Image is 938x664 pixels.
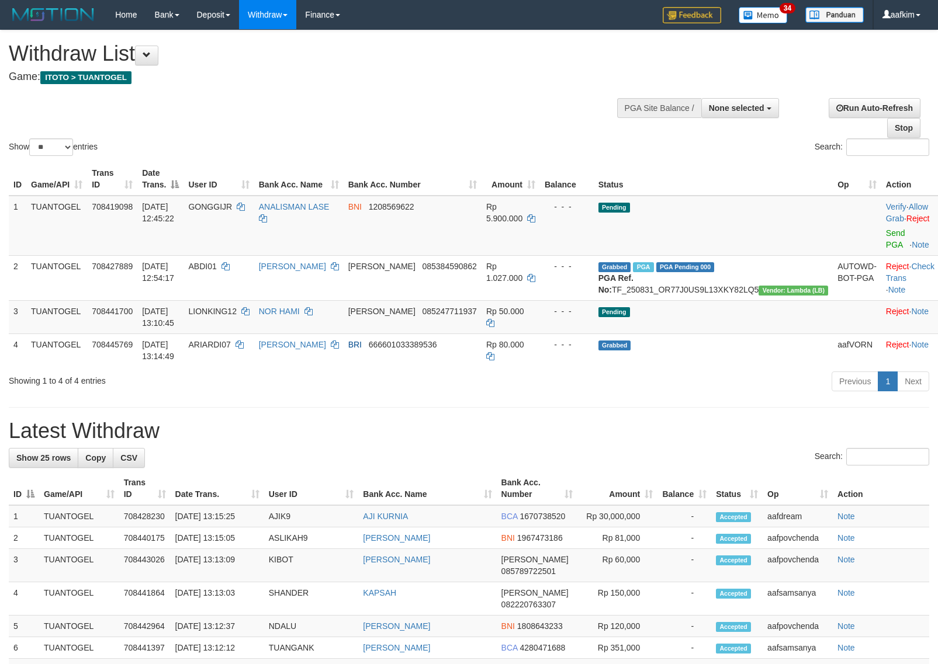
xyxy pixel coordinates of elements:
[29,138,73,156] select: Showentries
[119,549,171,582] td: 708443026
[501,512,518,521] span: BCA
[259,202,330,211] a: ANALISMAN LASE
[617,98,701,118] div: PGA Site Balance /
[119,505,171,527] td: 708428230
[598,273,634,294] b: PGA Ref. No:
[264,527,359,549] td: ASLIKAH9
[716,534,751,544] span: Accepted
[656,262,715,272] span: PGA Pending
[711,472,763,505] th: Status: activate to sort column ascending
[26,162,87,196] th: Game/API: activate to sort column ascending
[886,202,928,223] a: Allow Grab
[837,512,855,521] a: Note
[9,71,614,83] h4: Game:
[9,333,26,367] td: 4
[540,162,594,196] th: Balance
[26,300,87,333] td: TUANTOGEL
[264,549,359,582] td: KIBOT
[837,643,855,652] a: Note
[763,505,833,527] td: aafdream
[837,533,855,543] a: Note
[16,453,71,463] span: Show 25 rows
[348,262,416,271] span: [PERSON_NAME]
[113,448,145,468] a: CSV
[87,162,137,196] th: Trans ID: activate to sort column ascending
[886,262,909,271] a: Reject
[9,505,39,527] td: 1
[39,582,119,616] td: TUANTOGEL
[142,340,174,361] span: [DATE] 13:14:49
[344,162,482,196] th: Bank Acc. Number: activate to sort column ascending
[577,505,658,527] td: Rp 30,000,000
[886,202,906,211] a: Verify
[9,582,39,616] td: 4
[188,307,236,316] span: LIONKING12
[264,637,359,659] td: TUANGANK
[171,505,264,527] td: [DATE] 13:15:25
[142,307,174,328] span: [DATE] 13:10:45
[363,512,408,521] a: AJI KURNIA
[254,162,344,196] th: Bank Acc. Name: activate to sort column ascending
[9,42,614,65] h1: Withdraw List
[501,555,569,564] span: [PERSON_NAME]
[763,637,833,659] td: aafsamsanya
[657,549,711,582] td: -
[545,260,589,272] div: - - -
[545,201,589,213] div: - - -
[486,340,524,349] span: Rp 80.000
[92,307,133,316] span: 708441700
[486,307,524,316] span: Rp 50.000
[9,370,382,387] div: Showing 1 to 4 of 4 entries
[501,566,556,576] span: Copy 085789722501 to clipboard
[805,7,864,23] img: panduan.png
[142,202,174,223] span: [DATE] 12:45:22
[501,533,515,543] span: BNI
[422,262,476,271] span: Copy 085384590862 to clipboard
[26,333,87,367] td: TUANTOGEL
[837,555,855,564] a: Note
[119,637,171,659] td: 708441397
[832,371,878,391] a: Previous
[120,453,137,463] span: CSV
[886,228,905,249] a: Send PGA
[833,472,929,505] th: Action
[577,549,658,582] td: Rp 60,000
[259,307,300,316] a: NOR HAMI
[517,533,563,543] span: Copy 1967473186 to clipboard
[577,527,658,549] td: Rp 81,000
[906,214,930,223] a: Reject
[259,262,326,271] a: [PERSON_NAME]
[482,162,540,196] th: Amount: activate to sort column ascending
[833,333,881,367] td: aafVORN
[598,307,630,317] span: Pending
[259,340,326,349] a: [PERSON_NAME]
[657,505,711,527] td: -
[780,3,795,13] span: 34
[137,162,184,196] th: Date Trans.: activate to sort column descending
[497,472,577,505] th: Bank Acc. Number: activate to sort column ascending
[598,262,631,272] span: Grabbed
[9,472,39,505] th: ID: activate to sort column descending
[264,472,359,505] th: User ID: activate to sort column ascending
[763,472,833,505] th: Op: activate to sort column ascending
[171,582,264,616] td: [DATE] 13:13:03
[716,512,751,522] span: Accepted
[363,588,396,597] a: KAPSAH
[119,472,171,505] th: Trans ID: activate to sort column ascending
[171,549,264,582] td: [DATE] 13:13:09
[348,340,362,349] span: BRI
[829,98,920,118] a: Run Auto-Refresh
[188,202,232,211] span: GONGGIJR
[739,7,788,23] img: Button%20Memo.svg
[85,453,106,463] span: Copy
[26,196,87,256] td: TUANTOGEL
[501,643,518,652] span: BCA
[9,196,26,256] td: 1
[709,103,764,113] span: None selected
[92,262,133,271] span: 708427889
[657,582,711,616] td: -
[363,643,430,652] a: [PERSON_NAME]
[763,527,833,549] td: aafpovchenda
[39,637,119,659] td: TUANTOGEL
[264,616,359,637] td: NDALU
